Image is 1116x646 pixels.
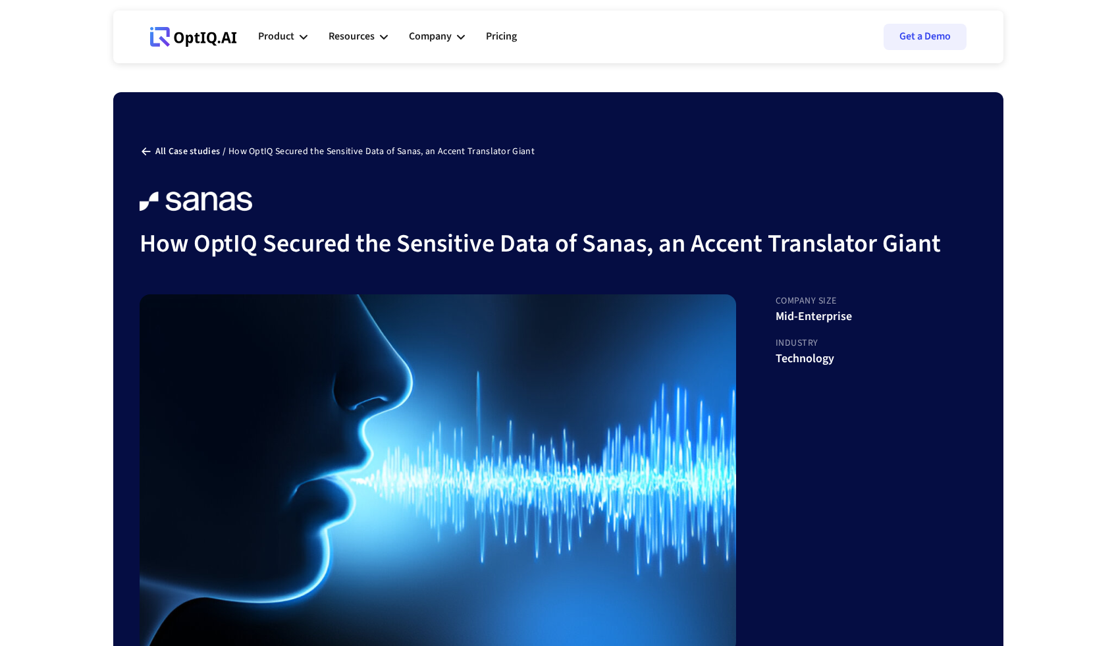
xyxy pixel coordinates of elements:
div: Company [409,28,452,45]
a: Webflow Homepage [150,17,237,57]
div: Company [409,17,465,57]
div: Webflow Homepage [150,46,151,47]
div: Mid-Enterprise [776,310,852,323]
a: Pricing [486,17,517,57]
div: Product [258,17,307,57]
h1: How OptIQ Secured the Sensitive Data of Sanas, an Accent Translator Giant [140,227,941,261]
div: Resources [329,28,375,45]
div: Product [258,28,294,45]
div: Industry [776,336,852,352]
div: How OptIQ Secured the Sensitive Data of Sanas, an Accent Translator Giant [226,145,537,158]
a: Get a Demo [884,24,967,50]
div: Technology [776,352,852,365]
div: Company Size [776,294,852,310]
a: All Case studies / [153,145,226,158]
div: Resources [329,17,388,57]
